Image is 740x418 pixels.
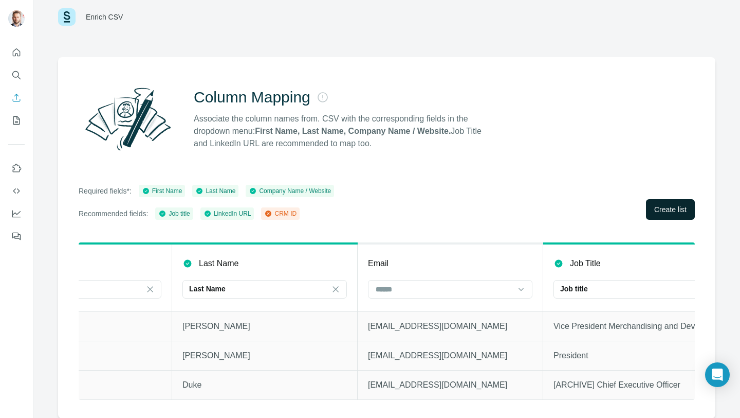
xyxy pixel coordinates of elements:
p: Recommended fields: [79,208,148,219]
button: Use Surfe on LinkedIn [8,159,25,178]
button: My lists [8,111,25,130]
span: Create list [654,204,687,215]
button: Quick start [8,43,25,62]
p: Required fields*: [79,186,132,196]
p: Duke [182,379,347,391]
div: Last Name [195,186,235,196]
img: Avatar [8,10,25,27]
button: Enrich CSV [8,89,25,107]
div: Company Name / Website [249,186,331,196]
p: Last Name [189,284,226,294]
p: Last Name [199,257,238,270]
button: Feedback [8,227,25,246]
p: Job Title [570,257,601,270]
p: Email [368,257,388,270]
div: Job title [158,209,190,218]
p: Job title [560,284,588,294]
button: Create list [646,199,695,220]
p: [EMAIL_ADDRESS][DOMAIN_NAME] [368,320,532,333]
p: [EMAIL_ADDRESS][DOMAIN_NAME] [368,350,532,362]
h2: Column Mapping [194,88,310,107]
div: First Name [142,186,182,196]
img: Surfe Logo [58,8,76,26]
p: [PERSON_NAME] [182,350,347,362]
p: [ARCHIVE] Chief Executive Officer [553,379,718,391]
strong: First Name, Last Name, Company Name / Website. [255,127,451,135]
div: LinkedIn URL [203,209,251,218]
button: Search [8,66,25,84]
p: Associate the column names from. CSV with the corresponding fields in the dropdown menu: Job Titl... [194,113,491,150]
p: Vice President Merchandising and Development [553,320,718,333]
div: Enrich CSV [86,12,123,22]
p: [EMAIL_ADDRESS][DOMAIN_NAME] [368,379,532,391]
div: Open Intercom Messenger [705,362,730,387]
button: Dashboard [8,204,25,223]
button: Use Surfe API [8,182,25,200]
p: [PERSON_NAME] [182,320,347,333]
div: CRM ID [264,209,297,218]
p: President [553,350,718,362]
img: Surfe Illustration - Column Mapping [79,82,177,156]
